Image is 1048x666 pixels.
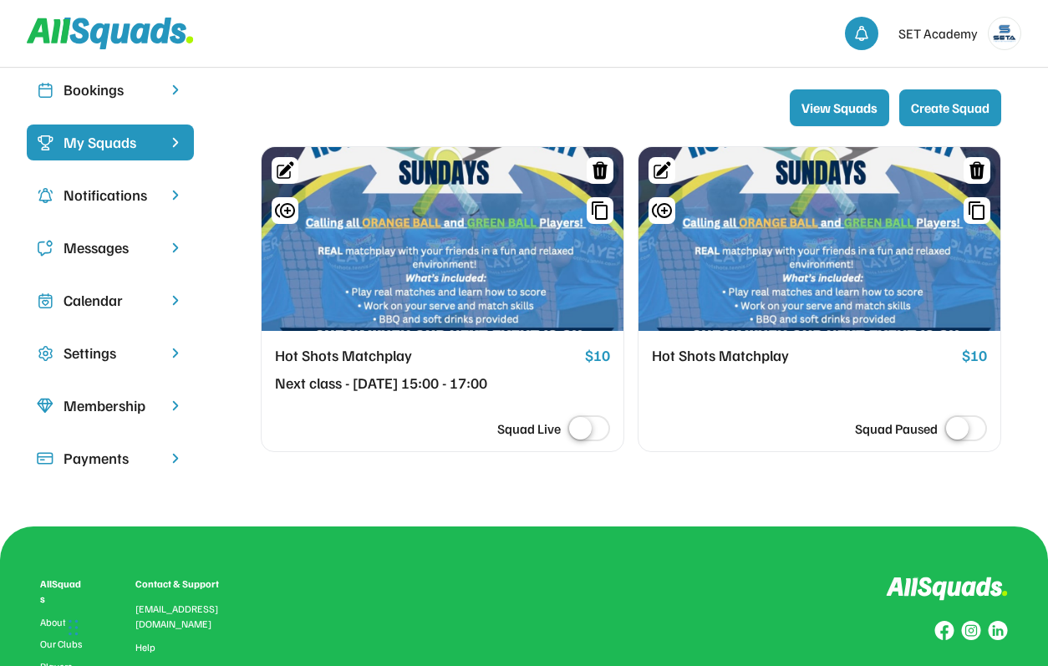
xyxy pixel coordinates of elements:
div: Membership [64,394,157,417]
div: My Squads [64,131,157,154]
img: Group%20copy%207.svg [961,621,981,641]
img: Logo%20inverted.svg [886,577,1008,601]
img: bell-03%20%281%29.svg [853,25,870,42]
div: Squad Paused [855,419,938,439]
img: chevron-right.svg [167,398,184,414]
div: Next class - [DATE] 15:00 - 17:00 [275,372,578,395]
div: [EMAIL_ADDRESS][DOMAIN_NAME] [135,602,239,632]
div: Contact & Support [135,577,239,592]
img: Icon%20%2815%29.svg [37,450,53,467]
div: Payments [64,447,157,470]
div: Notifications [64,184,157,206]
div: $10 [962,344,987,368]
div: Hot Shots Matchplay [275,344,578,368]
div: Settings [64,342,157,364]
img: chevron-right.svg [167,345,184,361]
img: chevron-right.svg [167,187,184,203]
img: chevron-right.svg [167,450,184,466]
img: chevron-right.svg [167,240,184,256]
img: Icon%20copy%205.svg [37,240,53,257]
img: Icon%20copy%202.svg [37,82,53,99]
img: Icon%20copy%208.svg [37,398,53,414]
div: Calendar [64,289,157,312]
img: Group%20copy%206.svg [988,621,1008,641]
button: Create Squad [899,89,1001,126]
button: View Squads [790,89,889,126]
div: Messages [64,236,157,259]
div: SET Academy [898,23,978,43]
img: Icon%20%2823%29.svg [37,135,53,151]
div: AllSquads [40,577,85,607]
img: Icon%20copy%207.svg [37,292,53,309]
div: Squad Live [497,419,561,439]
img: Icon%20copy%204.svg [37,187,53,204]
img: chevron-right.svg [167,82,184,98]
div: Bookings [64,79,157,101]
a: Help [135,642,155,653]
div: $10 [585,344,610,368]
div: Hot Shots Matchplay [652,344,955,368]
img: chevron-right%20copy%203.svg [167,135,184,150]
img: chevron-right.svg [167,292,184,308]
img: SETA%20new%20logo%20blue.png [989,18,1020,49]
img: Icon%20copy%2016.svg [37,345,53,362]
img: Group%20copy%208.svg [934,621,954,641]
